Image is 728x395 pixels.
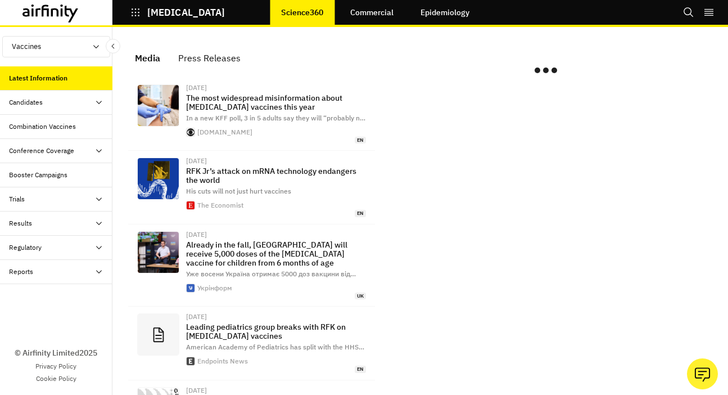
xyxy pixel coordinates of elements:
div: Regulatory [9,243,42,253]
p: RFK Jr’s attack on mRNA technology endangers the world [186,167,366,185]
button: Search [683,3,694,22]
div: [DATE] [186,231,366,238]
div: [DATE] [186,313,366,320]
a: [DATE]The most widespread misinformation about [MEDICAL_DATA] vaccines this yearIn a new KFF poll... [128,78,375,151]
div: Results [9,218,32,228]
div: Conference Coverage [9,146,74,156]
span: American Academy of Pediatrics has split with the HHS … [186,343,364,351]
a: [DATE]RFK Jr’s attack on mRNA technology endangers the worldHis cuts will not just hurt vaccinesT... [128,151,375,224]
p: The most widespread misinformation about [MEDICAL_DATA] vaccines this year [186,93,366,111]
div: Booster Campaigns [9,170,67,180]
div: Press Releases [178,50,241,66]
div: Trials [9,194,25,204]
span: en [355,210,366,217]
div: Latest Information [9,73,67,83]
p: [MEDICAL_DATA] [147,7,225,17]
a: [DATE]Already in the fall, [GEOGRAPHIC_DATA] will receive 5,000 doses of the [MEDICAL_DATA] vacci... [128,225,375,307]
button: Ask our analysts [687,358,718,389]
div: [DATE] [186,158,366,164]
span: uk [355,293,366,300]
div: The Economist [197,202,243,209]
div: Reports [9,267,33,277]
span: In a new KFF poll, 3 in 5 adults say they will “probably n … [186,114,365,122]
button: Vaccines [2,36,110,57]
img: touch-icon-ipad-retina.png [187,284,195,292]
p: Science360 [281,8,323,17]
img: apple-touch-icon.png [187,357,195,365]
p: Leading pediatrics group breaks with RFK on [MEDICAL_DATA] vaccines [186,322,366,340]
div: Media [135,50,160,66]
span: en [355,366,366,373]
button: [MEDICAL_DATA] [130,3,225,22]
a: [DATE]Leading pediatrics group breaks with RFK on [MEDICAL_DATA] vaccinesAmerican Academy of Pedi... [128,307,375,380]
span: His cuts will not just hurt vaccines [186,187,291,195]
a: Cookie Policy [36,374,76,384]
div: Combination Vaccines [9,122,76,132]
span: Уже восени Україна отримає 5000 доз вакцини від … [186,270,356,278]
div: Укрінформ [197,285,232,291]
div: [DATE] [186,387,366,394]
img: favicon.ico [187,128,195,136]
p: Already in the fall, [GEOGRAPHIC_DATA] will receive 5,000 doses of the [MEDICAL_DATA] vaccine for... [186,240,366,267]
span: en [355,137,366,144]
button: Close Sidebar [106,39,120,53]
div: Candidates [9,97,43,107]
img: 630_360_1755688499-656.jpg [138,232,179,273]
a: Privacy Policy [35,361,76,371]
div: [DATE] [186,84,366,91]
div: [DOMAIN_NAME] [197,129,252,136]
div: Endpoints News [197,358,248,365]
img: cbsn-fusion-most-widespread-misinformation-covid-19-vaccines-this-year-thumbnail.jpg [138,85,179,126]
p: © Airfinity Limited 2025 [15,347,97,359]
img: favicon.ico [187,201,195,209]
img: 20250823_STD001.jpg [138,158,179,199]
